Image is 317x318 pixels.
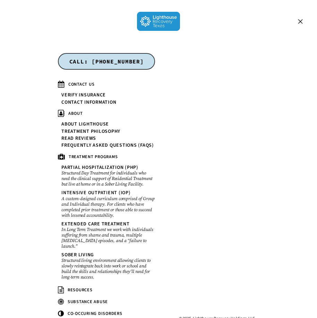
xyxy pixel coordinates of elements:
a: TREATMENT PROGRAMS [58,153,155,160]
small: Structured Day Treatment for individuals who need the clinical support of Residential Treatment b... [61,170,155,187]
span: TREATMENT PROGRAMS [69,154,118,160]
a: CONTACT US [58,81,155,88]
a: ABOUT [58,110,155,117]
a: RESOURCES [58,286,155,293]
a: SUBSTANCE ABUSE [58,298,155,305]
small: Structured living environment allowing clients to slowly reintegrate back into work or school and... [61,258,155,280]
a: Contact Information [61,100,116,105]
span: CONTACT US [68,81,95,87]
span: SUBSTANCE ABUSE [68,299,108,305]
a: Partial Hospitalization (PHP)Structured Day Treatment for individuals who need the clinical suppo... [61,165,155,189]
span: CO-OCCURING DISORDERS [68,310,122,317]
a: Extended Care TreatmentIn Long Term Treatment we work with individuals suffering from shame and t... [61,222,155,251]
a: Treatment Philosophy [61,129,120,134]
a: Navigation Menu [293,18,307,25]
a: About Lighthouse [61,122,109,127]
a: CO-OCCURING DISORDERS [58,310,155,317]
a: Read Reviews [61,136,96,141]
small: In Long Term Treatment we work with individuals suffering from shame and trauma, multiple [MEDICA... [61,227,155,249]
small: A custom-designed curriculum comprised of Group and Individual therapy. For clients who have comp... [61,196,155,218]
a: Frequently Asked Questions (FAQs) [61,143,154,148]
a: CALL: [PHONE_NUMBER] [69,58,144,65]
a: Intensive Outpatient (IOP)A custom-designed curriculum comprised of Group and Individual therapy.... [61,190,155,220]
a: Verify Insurance [61,93,106,98]
img: Lighthouse Recovery Texas [137,12,180,31]
a: Sober LivingStructured living environment allowing clients to slowly reintegrate back into work o... [61,252,155,282]
span: RESOURCES [68,287,93,293]
span: ABOUT [68,110,83,117]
